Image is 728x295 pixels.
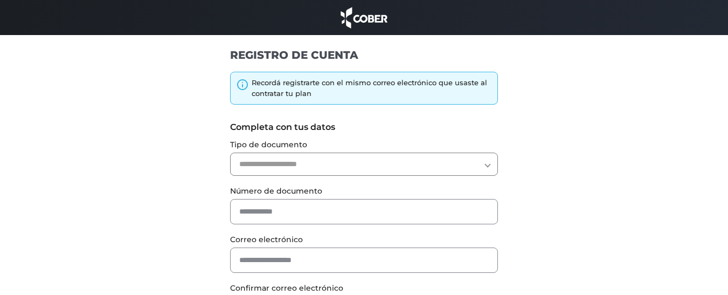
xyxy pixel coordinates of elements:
label: Número de documento [230,186,498,197]
img: cober_marca.png [338,5,391,30]
label: Correo electrónico [230,234,498,245]
div: Recordá registrarte con el mismo correo electrónico que usaste al contratar tu plan [252,78,492,99]
label: Tipo de documento [230,139,498,150]
h1: REGISTRO DE CUENTA [230,48,498,62]
label: Completa con tus datos [230,121,498,134]
label: Confirmar correo electrónico [230,283,498,294]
